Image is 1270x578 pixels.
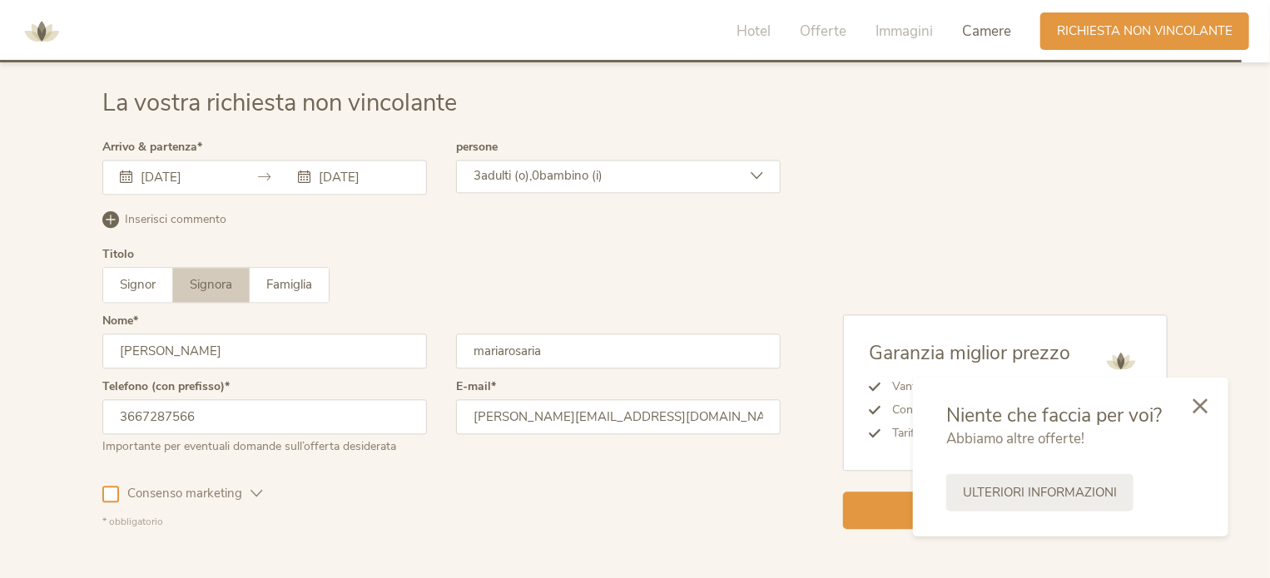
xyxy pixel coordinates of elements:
input: Arrivo [136,169,231,185]
a: Ulteriori informazioni [946,474,1134,511]
label: Telefono (con prefisso) [102,381,230,393]
span: La vostra richiesta non vincolante [102,86,457,119]
span: bambino (i) [539,167,603,184]
span: Garanzia miglior prezzo [869,340,1070,366]
span: Niente che faccia per voi? [946,403,1162,428]
span: Famiglia [266,276,312,293]
div: * obbligatorio [102,515,781,529]
img: AMONTI & LUNARIS Wellnessresort [1100,340,1142,382]
span: Immagini [876,22,933,41]
input: Cognome [456,333,781,368]
span: 0 [532,167,539,184]
input: Nome [102,333,427,368]
span: Signora [190,276,232,293]
div: Titolo [102,249,134,260]
span: Ulteriori informazioni [963,484,1117,501]
input: Telefono (con prefisso) [102,399,427,434]
input: Partenza [315,169,409,185]
label: persone [456,141,498,153]
a: AMONTI & LUNARIS Wellnessresort [17,25,67,37]
span: Abbiamo altre offerte! [946,429,1084,448]
input: E-mail [456,399,781,434]
img: AMONTI & LUNARIS Wellnessresort [17,7,67,57]
li: Consulenza personalizzata [881,398,1072,422]
label: E-mail [456,381,496,393]
span: Camere [962,22,1011,41]
span: Consenso marketing [119,485,251,502]
span: Signor [120,276,156,293]
span: Hotel [737,22,771,41]
span: Richiesta non vincolante [1057,22,1233,40]
label: Arrivo & partenza [102,141,202,153]
span: adulti (o), [481,167,532,184]
li: Vantaggio per prenotazione diretta [881,375,1072,398]
div: Importante per eventuali domande sull’offerta desiderata [102,434,427,455]
span: 3 [474,167,481,184]
span: Inserisci commento [125,211,226,228]
label: Nome [102,315,138,327]
span: Offerte [800,22,846,41]
li: Tariffe vantaggiose [881,422,1072,445]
